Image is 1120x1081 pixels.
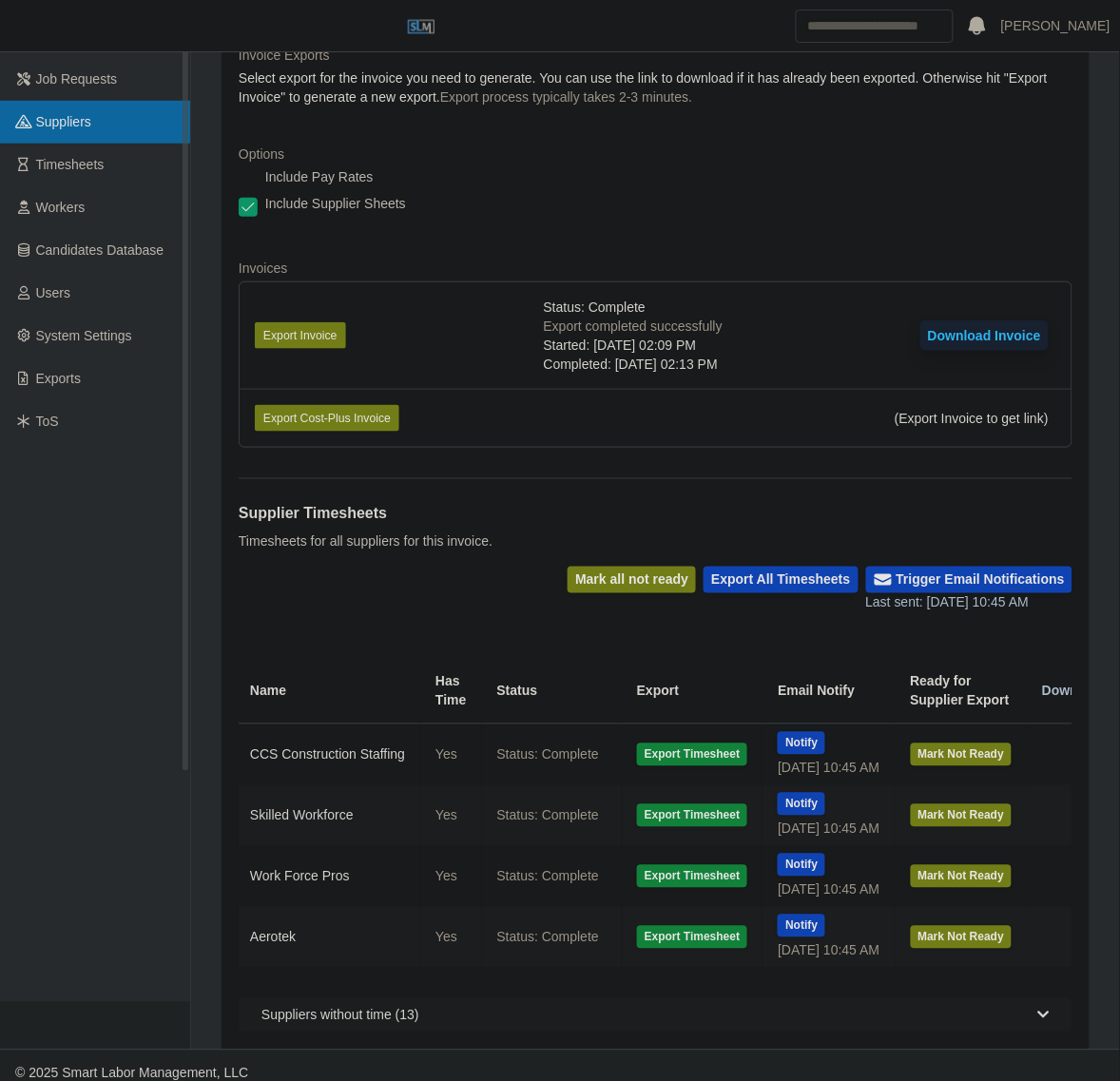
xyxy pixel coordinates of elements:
[239,145,1072,164] dt: Options
[920,328,1049,343] a: Download Invoice
[544,317,723,336] div: Export completed successfully
[497,867,599,886] span: Status: Complete
[36,285,71,300] span: Users
[911,865,1013,888] button: Mark Not Ready
[637,926,747,949] button: Export Timesheet
[544,355,723,374] div: Completed: [DATE] 02:13 PM
[36,242,164,258] span: Candidates Database
[544,298,646,317] span: Status: Complete
[239,532,492,551] p: Timesheets for all suppliers for this invoice.
[15,1066,248,1081] span: © 2025 Smart Labor Management, LLC
[866,593,1072,613] div: Last sent: [DATE] 10:45 AM
[763,659,895,724] th: Email Notify
[896,659,1028,724] th: Ready for Supplier Export
[637,804,747,827] button: Export Timesheet
[261,1006,419,1025] span: Suppliers without time (13)
[920,320,1049,351] button: Download Invoice
[568,567,696,593] button: Mark all not ready
[36,371,81,386] span: Exports
[239,68,1072,106] dd: Select export for the invoice you need to generate. You can use the link to download if it has al...
[255,405,399,432] button: Export Cost-Plus Invoice
[440,89,692,105] span: Export process typically takes 2-3 minutes.
[778,732,825,755] button: Notify
[420,659,481,724] th: Has Time
[420,846,481,907] td: Yes
[778,820,879,839] div: [DATE] 10:45 AM
[239,846,420,907] td: Work Force Pros
[778,941,879,960] div: [DATE] 10:45 AM
[637,743,747,766] button: Export Timesheet
[36,71,118,87] span: Job Requests
[265,167,374,186] label: Include Pay Rates
[239,785,420,846] td: Skilled Workforce
[239,724,420,786] td: CCS Construction Staffing
[1027,659,1117,724] th: Download
[265,194,406,213] label: Include Supplier Sheets
[637,865,747,888] button: Export Timesheet
[36,328,132,343] span: System Settings
[420,785,481,846] td: Yes
[239,659,420,724] th: Name
[622,659,763,724] th: Export
[778,854,825,877] button: Notify
[36,114,91,129] span: Suppliers
[866,567,1072,593] button: Trigger Email Notifications
[911,743,1013,766] button: Mark Not Ready
[778,759,879,778] div: [DATE] 10:45 AM
[239,502,492,525] h1: Supplier Timesheets
[36,200,86,215] span: Workers
[497,928,599,947] span: Status: Complete
[239,259,1072,278] dt: Invoices
[497,806,599,825] span: Status: Complete
[482,659,622,724] th: Status
[36,157,105,172] span: Timesheets
[778,915,825,937] button: Notify
[420,724,481,786] td: Yes
[911,926,1013,949] button: Mark Not Ready
[239,46,1072,65] dt: Invoice Exports
[36,414,59,429] span: ToS
[420,907,481,968] td: Yes
[497,745,599,764] span: Status: Complete
[239,907,420,968] td: Aerotek
[796,10,954,43] input: Search
[895,411,1049,426] span: (Export Invoice to get link)
[1001,16,1110,36] a: [PERSON_NAME]
[704,567,858,593] button: Export All Timesheets
[407,12,435,41] img: SLM Logo
[544,336,723,355] div: Started: [DATE] 02:09 PM
[911,804,1013,827] button: Mark Not Ready
[778,880,879,899] div: [DATE] 10:45 AM
[255,322,346,349] button: Export Invoice
[239,998,1072,1033] button: Suppliers without time (13)
[778,793,825,816] button: Notify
